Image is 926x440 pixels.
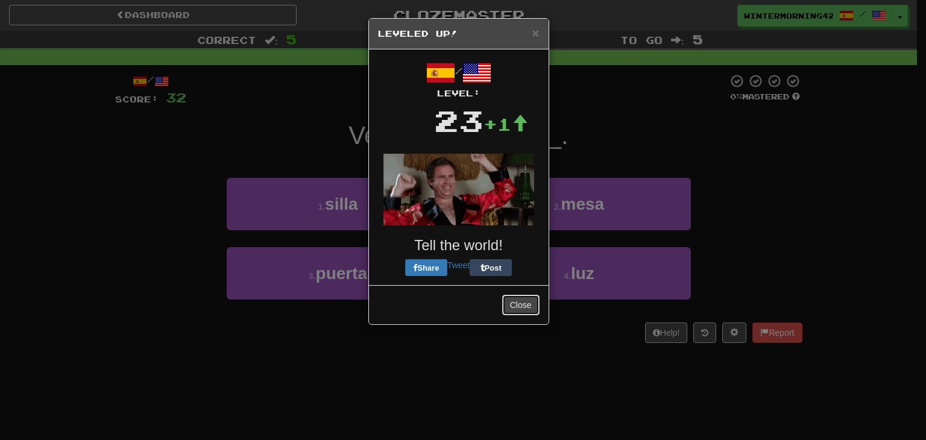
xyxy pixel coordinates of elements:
h5: Leveled Up! [378,28,540,40]
button: Share [405,259,447,276]
div: 23 [434,99,483,142]
h3: Tell the world! [378,237,540,253]
div: +1 [483,112,528,136]
div: Level: [378,87,540,99]
img: will-ferrel-d6c07f94194e19e98823ed86c433f8fc69ac91e84bfcb09b53c9a5692911eaa6.gif [383,154,534,225]
button: Close [532,27,539,39]
button: Close [502,295,540,315]
span: × [532,26,539,40]
a: Tweet [447,260,470,270]
button: Post [470,259,512,276]
div: / [378,58,540,99]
